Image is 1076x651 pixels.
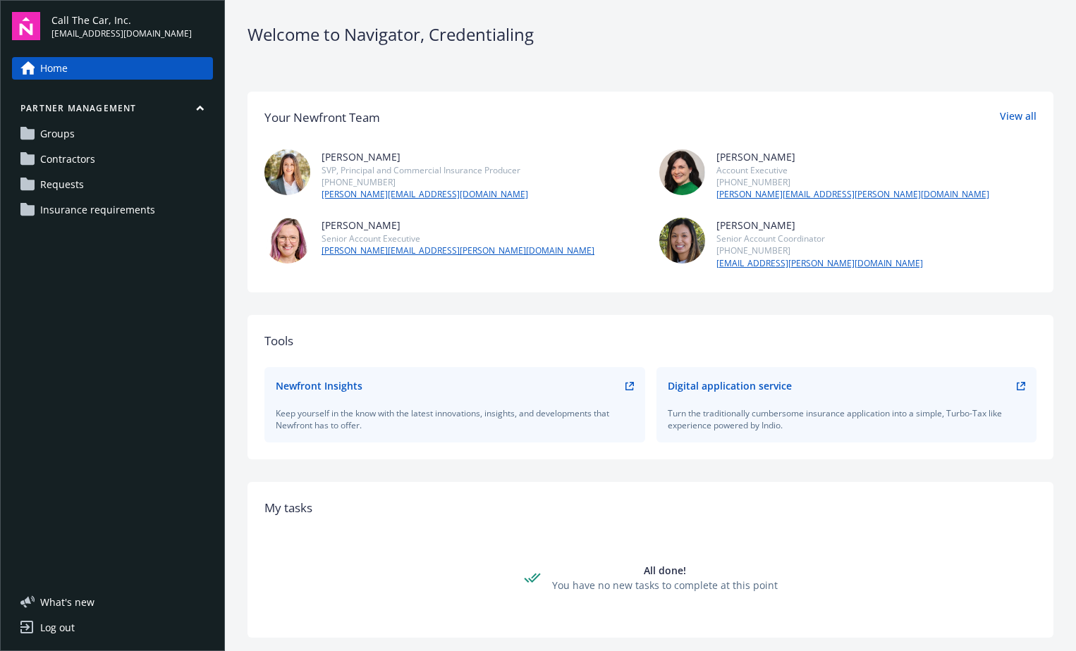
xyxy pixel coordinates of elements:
[716,164,989,176] div: Account Executive
[12,595,117,609] button: What's new
[322,218,594,232] div: [PERSON_NAME]
[264,332,1037,350] div: Tools
[276,407,634,431] div: Keep yourself in the know with the latest innovations, insights, and developments that Newfront h...
[716,149,989,164] div: [PERSON_NAME]
[716,188,989,201] a: [PERSON_NAME][EMAIL_ADDRESS][PERSON_NAME][DOMAIN_NAME]
[716,218,923,232] div: [PERSON_NAME]
[264,108,380,127] div: Your Newfront Team
[322,188,528,201] a: [PERSON_NAME][EMAIL_ADDRESS][DOMAIN_NAME]
[40,173,84,196] span: Requests
[716,244,923,256] div: [PHONE_NUMBER]
[668,407,1026,431] div: Turn the traditionally cumbersome insurance application into a simple, Turbo-Tax like experience ...
[716,176,989,188] div: [PHONE_NUMBER]
[51,12,213,40] button: Call The Car, Inc.[EMAIL_ADDRESS][DOMAIN_NAME]
[40,199,155,221] span: Insurance requirements
[40,616,75,639] div: Log out
[276,378,362,393] div: Newfront Insights
[12,199,213,221] a: Insurance requirements
[264,218,310,263] img: photo
[322,149,528,164] div: [PERSON_NAME]
[40,123,75,145] span: Groups
[264,499,1037,517] div: My tasks
[552,563,778,578] div: All done!
[51,27,192,40] span: [EMAIL_ADDRESS][DOMAIN_NAME]
[12,12,40,40] img: navigator-logo.svg
[264,149,310,195] img: photo
[12,173,213,196] a: Requests
[40,148,95,170] span: Contractors
[716,232,923,244] div: Senior Account Coordinator
[668,378,792,393] div: Digital application service
[12,123,213,145] a: Groups
[40,57,68,80] span: Home
[12,102,213,120] button: Partner management
[552,578,778,593] div: You have no new tasks to complete at this point
[40,595,94,609] span: What ' s new
[322,164,528,176] div: SVP, Principal and Commercial Insurance Producer
[12,148,213,170] a: Contractors
[659,149,705,195] img: photo
[322,244,594,257] a: [PERSON_NAME][EMAIL_ADDRESS][PERSON_NAME][DOMAIN_NAME]
[716,257,923,270] a: [EMAIL_ADDRESS][PERSON_NAME][DOMAIN_NAME]
[659,218,705,263] img: photo
[322,176,528,188] div: [PHONE_NUMBER]
[1000,108,1037,127] a: View all
[51,13,192,27] span: Call The Car, Inc.
[247,23,1053,46] div: Welcome to Navigator , Credentialing
[322,232,594,244] div: Senior Account Executive
[12,57,213,80] a: Home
